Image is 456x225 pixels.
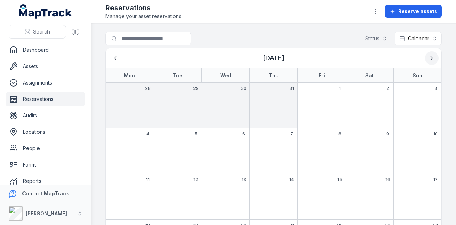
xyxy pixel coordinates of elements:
strong: Tue [173,72,182,78]
span: 9 [386,131,389,137]
a: People [6,141,85,155]
span: Reserve assets [398,8,437,15]
a: Forms [6,158,85,172]
h3: [DATE] [263,53,284,63]
span: 3 [434,86,437,91]
span: 11 [146,177,150,183]
a: Reports [6,174,85,188]
strong: Contact MapTrack [22,190,69,196]
span: Search [33,28,50,35]
span: 28 [145,86,151,91]
strong: Fri [318,72,325,78]
span: 7 [290,131,293,137]
a: Assets [6,59,85,73]
a: Audits [6,108,85,123]
a: MapTrack [19,4,72,19]
strong: Mon [124,72,135,78]
span: 6 [242,131,245,137]
button: Previous [109,51,122,65]
span: 12 [193,177,198,183]
span: 29 [193,86,199,91]
span: 14 [289,177,294,183]
span: 10 [433,131,438,137]
strong: [PERSON_NAME] Group [26,210,84,216]
span: 30 [241,86,247,91]
span: 4 [146,131,149,137]
a: Assignments [6,76,85,90]
a: Reservations [6,92,85,106]
strong: Thu [269,72,279,78]
span: 1 [339,86,341,91]
span: 16 [385,177,390,183]
span: 5 [195,131,197,137]
span: 15 [337,177,342,183]
button: Reserve assets [385,5,442,18]
a: Dashboard [6,43,85,57]
span: 31 [289,86,294,91]
span: 17 [433,177,438,183]
button: Calendar [395,32,442,45]
span: 8 [338,131,341,137]
h2: Reservations [105,3,181,13]
strong: Wed [220,72,231,78]
strong: Sat [365,72,374,78]
span: 2 [386,86,389,91]
button: Next [425,51,439,65]
span: 13 [242,177,246,183]
strong: Sun [413,72,423,78]
button: Status [361,32,392,45]
span: Manage your asset reservations [105,13,181,20]
button: Search [9,25,66,39]
a: Locations [6,125,85,139]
